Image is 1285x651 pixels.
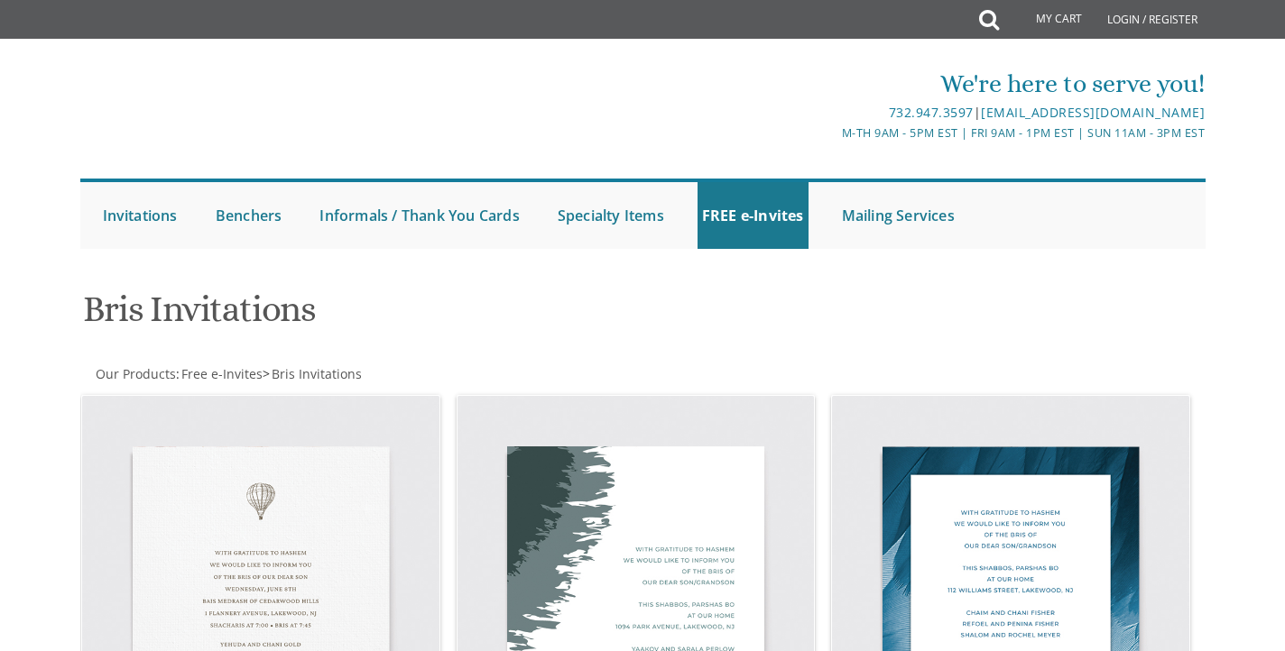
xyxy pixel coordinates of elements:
[263,365,362,382] span: >
[997,2,1095,38] a: My Cart
[270,365,362,382] a: Bris Invitations
[272,365,362,382] span: Bris Invitations
[180,365,263,382] a: Free e-Invites
[211,182,287,249] a: Benchers
[553,182,669,249] a: Specialty Items
[456,66,1205,102] div: We're here to serve you!
[181,365,263,382] span: Free e-Invites
[698,182,809,249] a: FREE e-Invites
[981,104,1205,121] a: [EMAIL_ADDRESS][DOMAIN_NAME]
[456,124,1205,142] div: M-Th 9am - 5pm EST | Fri 9am - 1pm EST | Sun 11am - 3pm EST
[80,365,643,383] div: :
[98,182,182,249] a: Invitations
[94,365,176,382] a: Our Products
[315,182,523,249] a: Informals / Thank You Cards
[837,182,959,249] a: Mailing Services
[889,104,974,121] a: 732.947.3597
[83,289,819,343] h1: Bris Invitations
[456,102,1205,124] div: |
